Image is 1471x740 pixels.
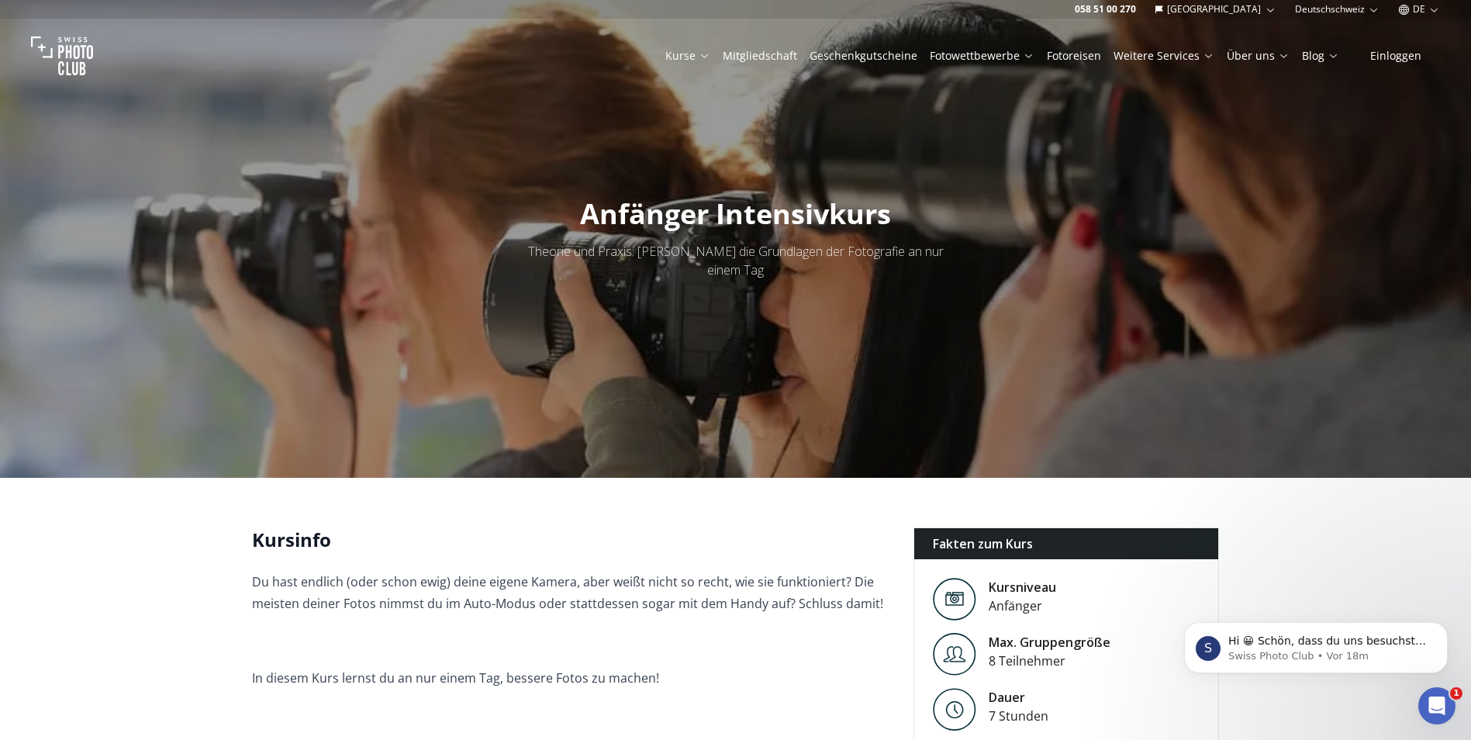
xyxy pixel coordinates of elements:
[723,48,797,64] a: Mitgliedschaft
[933,633,976,676] img: Level
[989,688,1048,707] div: Dauer
[1418,687,1455,724] iframe: Intercom live chat
[933,578,976,621] img: Level
[1114,48,1214,64] a: Weitere Services
[933,688,976,731] img: Level
[1075,3,1136,16] a: 058 51 00 270
[1041,45,1107,67] button: Fotoreisen
[31,25,93,87] img: Swiss photo club
[989,578,1056,596] div: Kursniveau
[1107,45,1221,67] button: Weitere Services
[580,195,891,233] span: Anfänger Intensivkurs
[1161,590,1471,698] iframe: Intercom notifications Nachricht
[1302,48,1339,64] a: Blog
[1296,45,1345,67] button: Blog
[989,596,1056,615] div: Anfänger
[989,652,1110,670] div: 8 Teilnehmer
[810,48,917,64] a: Geschenkgutscheine
[1221,45,1296,67] button: Über uns
[1047,48,1101,64] a: Fotoreisen
[803,45,924,67] button: Geschenkgutscheine
[252,667,889,689] p: In diesem Kurs lernst du an nur einem Tag, bessere Fotos zu machen!
[659,45,717,67] button: Kurse
[665,48,710,64] a: Kurse
[930,48,1034,64] a: Fotowettbewerbe
[989,707,1048,725] div: 7 Stunden
[1450,687,1462,700] span: 1
[252,527,889,552] h2: Kursinfo
[989,633,1110,652] div: Max. Gruppengröße
[1227,48,1290,64] a: Über uns
[1352,45,1440,67] button: Einloggen
[717,45,803,67] button: Mitgliedschaft
[528,243,944,278] span: Theorie und Praxis: [PERSON_NAME] die Grundlagen der Fotografie an nur einem Tag
[914,528,1219,559] div: Fakten zum Kurs
[252,571,889,614] p: Du hast endlich (oder schon ewig) deine eigene Kamera, aber weißt nicht so recht, wie sie funktio...
[924,45,1041,67] button: Fotowettbewerbe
